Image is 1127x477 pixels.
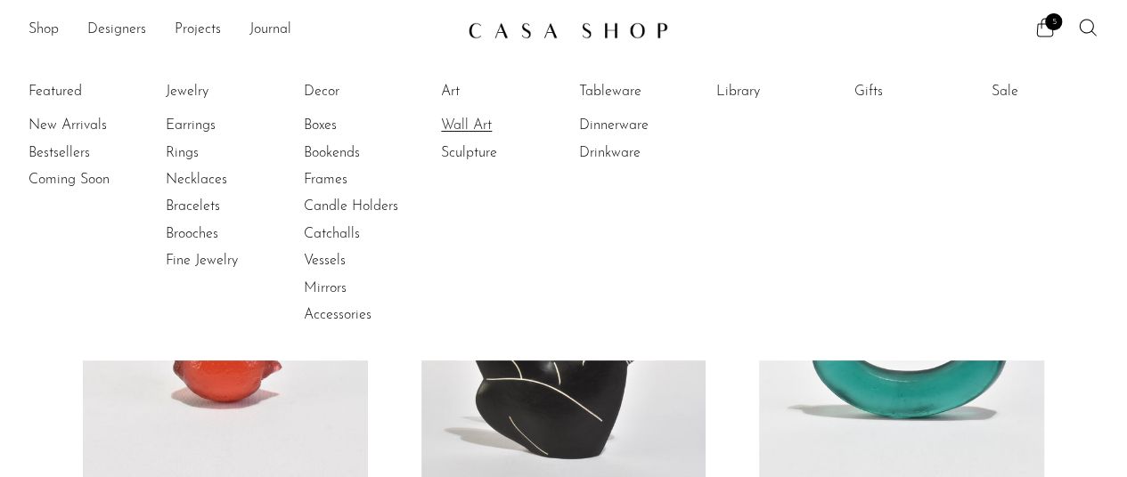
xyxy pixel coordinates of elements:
[1045,13,1062,30] span: 5
[304,197,437,216] a: Candle Holders
[716,82,850,101] a: Library
[29,143,162,163] a: Bestsellers
[29,15,453,45] nav: Desktop navigation
[175,19,221,42] a: Projects
[304,224,437,244] a: Catchalls
[579,143,713,163] a: Drinkware
[579,78,713,166] ul: Tableware
[29,170,162,190] a: Coming Soon
[304,170,437,190] a: Frames
[304,251,437,271] a: Vessels
[304,82,437,101] a: Decor
[853,82,987,101] a: Gifts
[166,170,299,190] a: Necklaces
[87,19,146,42] a: Designers
[29,15,453,45] ul: NEW HEADER MENU
[992,78,1125,112] ul: Sale
[441,143,575,163] a: Sculpture
[29,116,162,135] a: New Arrivals
[166,224,299,244] a: Brooches
[29,19,59,42] a: Shop
[166,143,299,163] a: Rings
[304,279,437,298] a: Mirrors
[579,116,713,135] a: Dinnerware
[166,116,299,135] a: Earrings
[166,78,299,275] ul: Jewelry
[304,305,437,325] a: Accessories
[441,116,575,135] a: Wall Art
[166,82,299,101] a: Jewelry
[304,78,437,329] ul: Decor
[853,78,987,112] ul: Gifts
[579,82,713,101] a: Tableware
[166,197,299,216] a: Bracelets
[716,78,850,112] ul: Library
[304,116,437,135] a: Boxes
[249,19,291,42] a: Journal
[441,82,575,101] a: Art
[992,82,1125,101] a: Sale
[441,78,575,166] ul: Art
[29,112,162,193] ul: Featured
[166,251,299,271] a: Fine Jewelry
[304,143,437,163] a: Bookends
